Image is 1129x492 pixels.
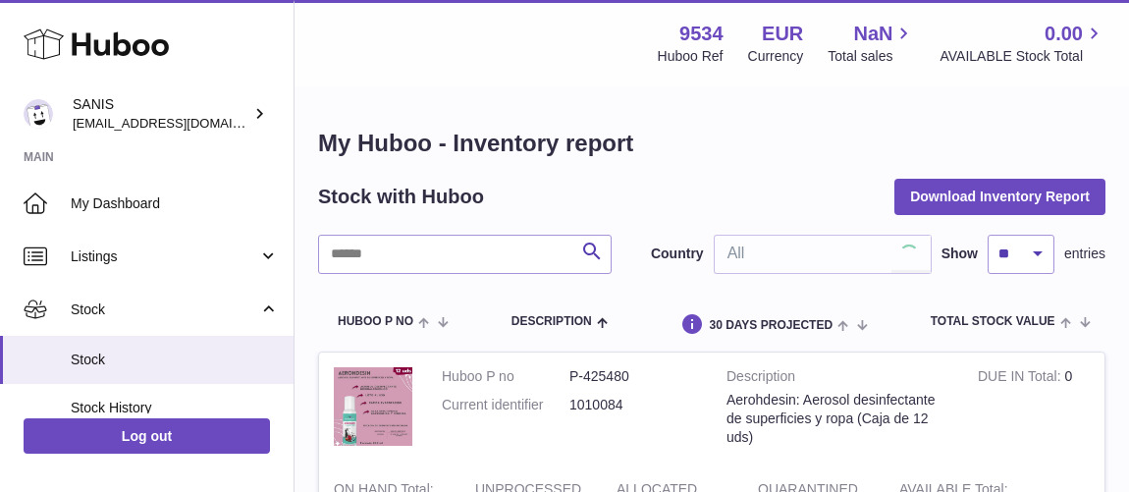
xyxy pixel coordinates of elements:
[978,368,1064,389] strong: DUE IN Total
[442,367,569,386] dt: Huboo P no
[963,353,1104,465] td: 0
[931,315,1055,328] span: Total stock value
[71,399,279,417] span: Stock History
[748,47,804,66] div: Currency
[338,315,413,328] span: Huboo P no
[73,95,249,133] div: SANIS
[709,319,833,332] span: 30 DAYS PROJECTED
[679,21,724,47] strong: 9534
[853,21,892,47] span: NaN
[71,351,279,369] span: Stock
[71,194,279,213] span: My Dashboard
[24,99,53,129] img: internalAdmin-9534@internal.huboo.com
[24,418,270,454] a: Log out
[569,367,697,386] dd: P-425480
[569,396,697,414] dd: 1010084
[318,184,484,210] h2: Stock with Huboo
[726,367,948,391] strong: Description
[511,315,592,328] span: Description
[651,245,704,263] label: Country
[73,115,289,131] span: [EMAIL_ADDRESS][DOMAIN_NAME]
[726,391,948,447] div: Aerohdesin: Aerosol desinfectante de superficies y ropa (Caja de 12 uds)
[894,179,1105,214] button: Download Inventory Report
[940,47,1105,66] span: AVAILABLE Stock Total
[828,21,915,66] a: NaN Total sales
[71,301,258,319] span: Stock
[71,247,258,266] span: Listings
[828,47,915,66] span: Total sales
[318,128,1105,159] h1: My Huboo - Inventory report
[334,367,412,446] img: product image
[762,21,803,47] strong: EUR
[1045,21,1083,47] span: 0.00
[941,245,978,263] label: Show
[940,21,1105,66] a: 0.00 AVAILABLE Stock Total
[442,396,569,414] dt: Current identifier
[658,47,724,66] div: Huboo Ref
[1064,245,1105,263] span: entries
